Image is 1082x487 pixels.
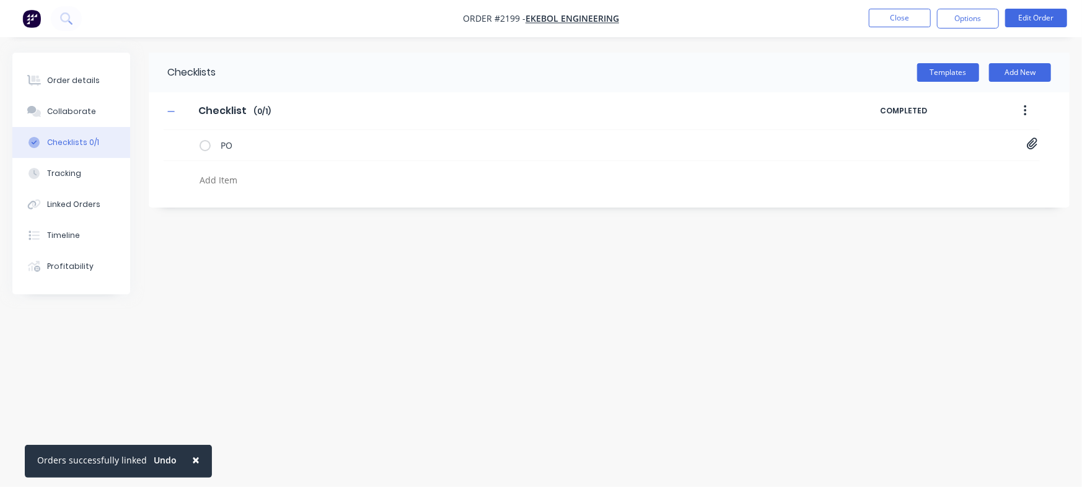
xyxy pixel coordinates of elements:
button: Close [180,445,212,475]
div: Checklists 0/1 [47,137,99,148]
div: Profitability [47,261,94,272]
img: Factory [22,9,41,28]
button: Linked Orders [12,189,130,220]
button: Add New [989,63,1051,82]
button: Profitability [12,251,130,282]
button: Order details [12,65,130,96]
div: Linked Orders [47,199,100,210]
div: Tracking [47,168,81,179]
span: COMPLETED [881,105,986,116]
div: Order details [47,75,100,86]
button: Timeline [12,220,130,251]
input: Enter Checklist name [191,102,253,120]
button: Tracking [12,158,130,189]
button: Templates [917,63,979,82]
button: Close [869,9,931,27]
span: Order #2199 - [463,13,526,25]
div: Collaborate [47,106,96,117]
button: Edit Order [1005,9,1067,27]
a: Ekebol Engineering [526,13,619,25]
span: × [192,451,200,468]
button: Options [937,9,999,29]
button: Undo [147,451,183,470]
span: ( 0 / 1 ) [253,106,271,117]
div: Orders successfully linked [37,454,147,467]
div: Timeline [47,230,80,241]
button: Checklists 0/1 [12,127,130,158]
button: Collaborate [12,96,130,127]
div: Checklists [149,53,216,92]
textarea: PO [216,136,825,154]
